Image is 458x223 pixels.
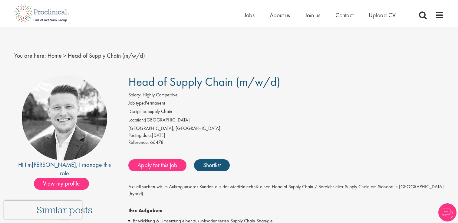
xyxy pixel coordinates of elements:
[128,159,186,171] a: Apply for this job
[150,139,163,145] span: 66478
[68,52,145,60] span: Head of Supply Chain (m/w/d)
[438,203,456,221] img: Chatbot
[34,179,95,187] a: View my profile
[63,52,66,60] span: >
[194,159,230,171] a: Shortlist
[128,100,444,108] li: Permanent
[128,74,280,89] span: Head of Supply Chain (m/w/d)
[128,100,145,107] label: Job type:
[270,11,290,19] a: About us
[4,201,82,219] iframe: reCAPTCHA
[128,117,444,125] li: [GEOGRAPHIC_DATA]
[128,125,444,132] div: [GEOGRAPHIC_DATA], [GEOGRAPHIC_DATA]
[128,183,444,204] p: Aktuell suchen wir im Auftrag unseres Kunden aus der Medizintechnik einen Head of Supply Chain / ...
[14,52,46,60] span: You are here:
[128,108,444,117] li: Supply Chain
[32,161,76,169] a: [PERSON_NAME]
[305,11,320,19] a: Join us
[14,160,115,178] div: Hi I'm , I manage this role
[128,132,152,138] span: Posting date:
[128,207,163,214] strong: Ihre Aufgaben:
[128,92,141,99] label: Salary:
[48,52,62,60] a: breadcrumb link
[128,139,149,146] label: Reference:
[128,108,147,115] label: Discipline:
[34,178,89,190] span: View my profile
[369,11,396,19] a: Upload CV
[143,92,178,98] span: Highly Competitive
[244,11,255,19] a: Jobs
[22,75,107,160] img: imeage of recruiter Lukas Eckert
[335,11,354,19] a: Contact
[128,117,145,124] label: Location:
[128,132,444,139] div: [DATE]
